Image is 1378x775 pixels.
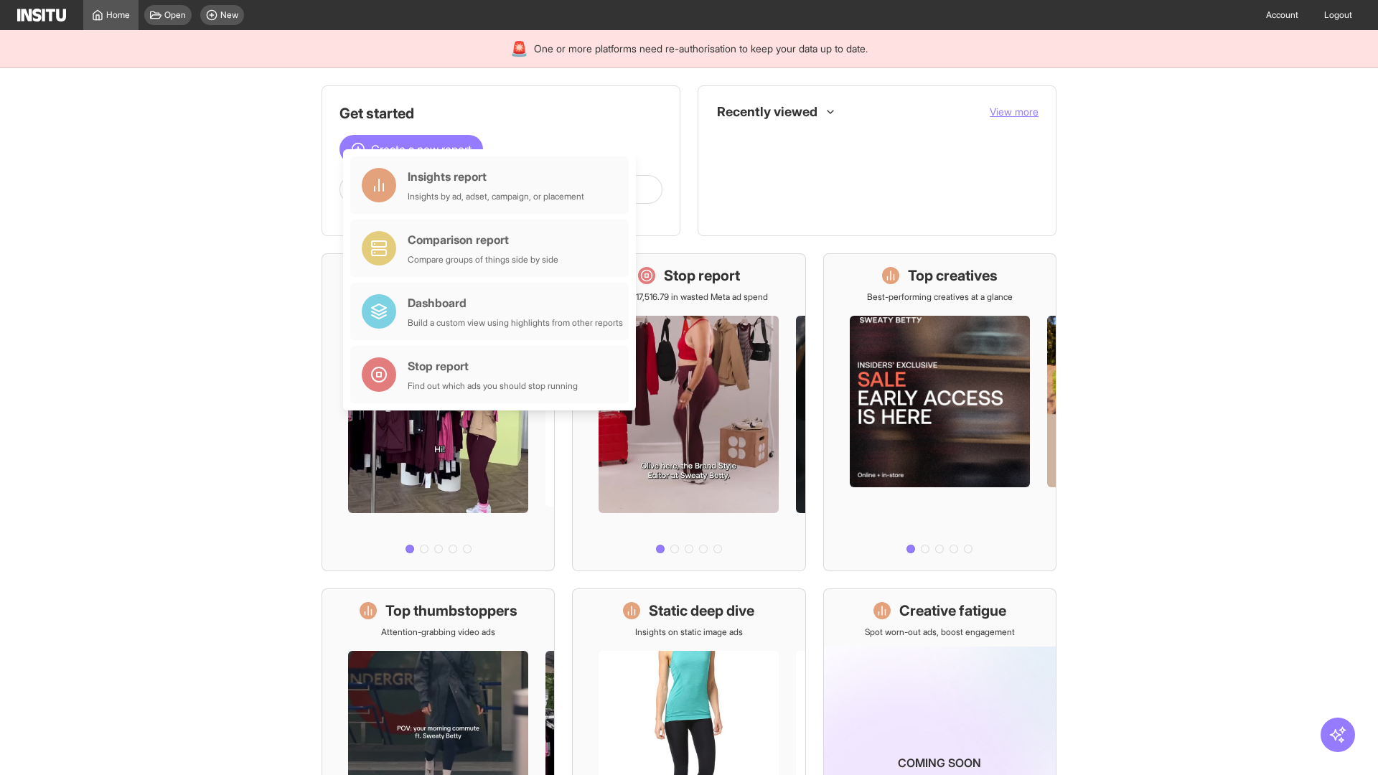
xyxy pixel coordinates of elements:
div: Comparison report [408,231,558,248]
p: Attention-grabbing video ads [381,626,495,638]
div: Build a custom view using highlights from other reports [408,317,623,329]
p: Insights on static image ads [635,626,743,638]
h1: Static deep dive [649,601,754,621]
span: Open [164,9,186,21]
div: Stop report [408,357,578,375]
a: What's live nowSee all active ads instantly [322,253,555,571]
h1: Top creatives [908,266,998,286]
h1: Stop report [664,266,740,286]
div: 🚨 [510,39,528,59]
h1: Get started [339,103,662,123]
div: Find out which ads you should stop running [408,380,578,392]
div: Compare groups of things side by side [408,254,558,266]
h1: Top thumbstoppers [385,601,517,621]
span: Home [106,9,130,21]
div: Insights report [408,168,584,185]
div: Insights by ad, adset, campaign, or placement [408,191,584,202]
a: Top creativesBest-performing creatives at a glance [823,253,1056,571]
a: Stop reportSave £17,516.79 in wasted Meta ad spend [572,253,805,571]
div: Dashboard [408,294,623,311]
button: View more [990,105,1039,119]
p: Save £17,516.79 in wasted Meta ad spend [610,291,768,303]
span: New [220,9,238,21]
img: Logo [17,9,66,22]
button: Create a new report [339,135,483,164]
span: Create a new report [371,141,472,158]
span: One or more platforms need re-authorisation to keep your data up to date. [534,42,868,56]
span: View more [990,105,1039,118]
p: Best-performing creatives at a glance [867,291,1013,303]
